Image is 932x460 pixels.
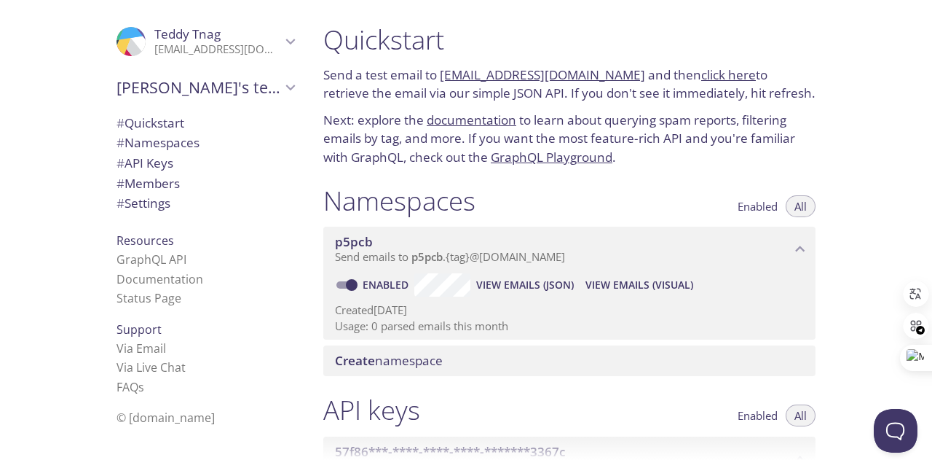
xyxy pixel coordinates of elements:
[585,276,693,294] span: View Emails (Visual)
[335,352,375,369] span: Create
[116,155,173,171] span: API Keys
[323,66,815,103] p: Send a test email to and then to retrieve the email via our simple JSON API. If you don't see it ...
[116,379,144,395] a: FAQ
[116,271,203,287] a: Documentation
[360,278,414,292] a: Enabled
[701,66,756,83] a: click here
[580,273,699,297] button: View Emails (Visual)
[335,319,804,334] p: Usage: 0 parsed emails this month
[116,175,180,192] span: Members
[116,114,125,131] span: #
[491,149,612,165] a: GraphQL Playground
[335,303,804,318] p: Created [DATE]
[427,112,516,128] a: documentation
[105,17,306,66] div: Teddy Tnag
[786,195,815,217] button: All
[323,111,815,167] p: Next: explore the to learn about querying spam reports, filtering emails by tag, and more. If you...
[116,359,186,375] a: Via Live Chat
[138,379,144,395] span: s
[323,346,815,376] div: Create namespace
[786,405,815,426] button: All
[116,252,186,268] a: GraphQL API
[105,133,306,153] div: Namespaces
[335,352,443,369] span: namespace
[116,321,162,338] span: Support
[335,249,565,264] span: Send emails to . {tag} @[DOMAIN_NAME]
[116,195,125,211] span: #
[116,340,166,356] a: Via Email
[323,394,420,426] h1: API keys
[105,174,306,194] div: Members
[729,405,786,426] button: Enabled
[116,233,174,249] span: Resources
[116,134,125,151] span: #
[440,66,645,83] a: [EMAIL_ADDRESS][DOMAIN_NAME]
[116,155,125,171] span: #
[116,290,181,306] a: Status Page
[105,69,306,106] div: Teddy's team
[323,227,815,272] div: p5pcb namespace
[116,410,215,426] span: © [DOMAIN_NAME]
[105,153,306,174] div: API Keys
[874,409,917,453] iframe: Help Scout Beacon - Open
[411,249,443,264] span: p5pcb
[116,134,200,151] span: Namespaces
[729,195,786,217] button: Enabled
[323,23,815,56] h1: Quickstart
[154,26,221,42] span: Teddy Tnag
[116,195,170,211] span: Settings
[154,42,281,57] p: [EMAIL_ADDRESS][DOMAIN_NAME]
[335,233,373,250] span: p5pcb
[116,77,281,98] span: [PERSON_NAME]'s team
[476,276,574,294] span: View Emails (JSON)
[116,114,184,131] span: Quickstart
[323,184,475,217] h1: Namespaces
[470,273,580,297] button: View Emails (JSON)
[105,113,306,133] div: Quickstart
[105,193,306,214] div: Team Settings
[116,175,125,192] span: #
